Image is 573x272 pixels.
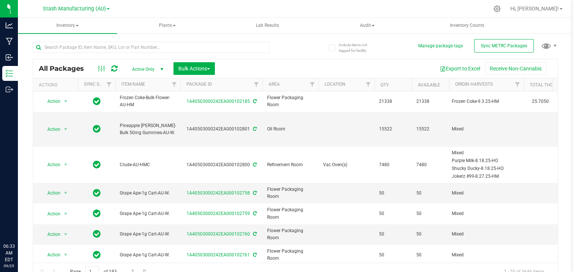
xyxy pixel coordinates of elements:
span: Grape Ape-1g Cart-AU-W. [120,252,176,259]
div: Value 3: Shucky Ducky-8.18.25-HO [452,165,522,172]
a: Location [325,82,345,87]
div: Manage settings [492,5,502,12]
a: 1A40503000242EA000102759 [187,211,250,216]
div: Value 1: Mixed [452,231,522,238]
span: 50 [416,231,445,238]
button: Bulk Actions [173,62,215,75]
span: select [61,250,71,260]
span: 50 [416,252,445,259]
inline-svg: Manufacturing [6,38,13,45]
span: select [61,209,71,219]
a: Origin Harvests [455,82,493,87]
span: Action [41,229,61,240]
div: Value 4: Jokerz #99-8.27.25-HM [452,173,522,180]
span: Crude-AU-HMC [120,161,176,168]
span: Plants [118,18,217,33]
inline-svg: Inbound [6,54,13,61]
span: Stash Manufacturing (AU) [43,6,106,12]
span: In Sync [93,124,101,134]
span: 50 [379,231,407,238]
span: select [61,229,71,240]
span: Refinement Room [267,161,314,168]
span: 15522 [416,126,445,133]
span: Inventory Counts [440,22,494,29]
a: Audit [317,18,417,34]
span: Action [41,124,61,135]
div: 1A40503000242EA000102801 [179,126,264,133]
div: Value 1: Mixed [452,126,522,133]
div: Actions [39,82,75,88]
span: 21338 [416,98,445,105]
inline-svg: Analytics [6,22,13,29]
a: Filter [250,78,263,91]
span: Action [41,250,61,260]
a: Plants [118,18,217,34]
span: Pineapple [PERSON_NAME]-Bulk 50mg Gummies-AU-W. [120,122,176,136]
span: Sync from Compliance System [252,126,257,132]
p: 06:33 AM EDT [3,243,15,263]
span: 15522 [379,126,407,133]
span: select [61,96,71,107]
span: 50 [379,252,407,259]
span: In Sync [93,229,101,239]
span: select [61,159,71,170]
a: Inventory Counts [417,18,517,34]
span: Action [41,159,61,170]
inline-svg: Inventory [6,70,13,77]
button: Manage package tags [418,43,463,49]
span: Bulk Actions [178,66,210,72]
span: Sync from Compliance System [252,190,257,196]
span: In Sync [93,96,101,107]
div: 1A40503000242EA000102800 [179,161,264,168]
span: In Sync [93,208,101,219]
div: Value 1: Mixed [452,252,522,259]
a: Filter [362,78,375,91]
span: Action [41,96,61,107]
a: Qty [381,82,389,88]
span: In Sync [93,250,101,260]
span: select [61,188,71,198]
span: 7480 [416,161,445,168]
a: 1A40503000242EA000102761 [187,252,250,257]
a: Available [418,82,440,88]
span: 50 [416,210,445,217]
p: 09/25 [3,263,15,269]
span: Sync from Compliance System [252,252,257,257]
span: Flower Packaging Room [267,206,314,221]
span: Flower Packaging Room [267,186,314,200]
a: Area [269,82,280,87]
button: Sync METRC Packages [474,39,534,53]
span: 21338 [379,98,407,105]
span: Flower Packaging Room [267,248,314,262]
span: Vac Oven(s) [323,161,370,168]
div: Value 2: Purple Milk-8.18.25-HO [452,157,522,164]
a: Filter [306,78,319,91]
span: Hi, [PERSON_NAME]! [510,6,559,12]
span: Include items not tagged for facility [339,42,376,53]
span: 50 [416,190,445,197]
inline-svg: Outbound [6,86,13,93]
input: Search Package ID, Item Name, SKU, Lot or Part Number... [33,42,270,53]
span: 50 [379,190,407,197]
a: Filter [168,78,181,91]
a: Filter [511,78,524,91]
a: Inventory [18,18,117,34]
a: 1A40503000242EA000102760 [187,231,250,237]
span: In Sync [93,159,101,170]
a: 1A40503000242EA000102758 [187,190,250,196]
div: Value 1: Mixed [452,149,522,156]
span: Action [41,209,61,219]
span: 25.7050 [528,96,552,107]
span: Sync from Compliance System [252,211,257,216]
a: 1A40503000242EA000102185 [187,99,250,104]
a: Filter [103,78,115,91]
span: Audit [318,18,416,33]
span: Sync from Compliance System [252,231,257,237]
span: 7480 [379,161,407,168]
a: Item Name [121,82,145,87]
button: Export to Excel [435,62,485,75]
span: Grape Ape-1g Cart-AU-W. [120,190,176,197]
span: Sync METRC Packages [481,43,527,48]
span: Flower Packaging Room [267,94,314,108]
